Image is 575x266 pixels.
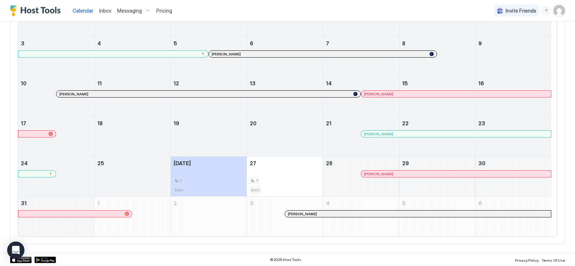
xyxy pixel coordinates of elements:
[364,92,393,96] span: [PERSON_NAME]
[18,197,94,210] a: August 31, 2025
[59,92,88,96] span: [PERSON_NAME]
[18,77,94,90] a: August 10, 2025
[174,200,177,206] span: 2
[171,197,247,210] a: September 2, 2025
[542,6,551,15] div: menu
[99,7,111,14] a: Inbox
[399,157,475,197] td: August 29, 2025
[323,157,399,197] td: August 28, 2025
[270,257,301,262] span: © 2025 Host Tools
[323,197,399,210] a: September 4, 2025
[478,40,482,46] span: 9
[95,197,170,210] a: September 1, 2025
[323,117,399,130] a: August 21, 2025
[326,80,332,86] span: 14
[7,242,24,259] div: Open Intercom Messenger
[95,157,170,170] a: August 25, 2025
[475,197,552,210] a: September 6, 2025
[171,157,247,170] a: August 26, 2025
[256,178,258,183] span: 3
[247,37,323,50] a: August 6, 2025
[515,258,539,262] span: Privacy Policy
[364,132,548,136] div: [PERSON_NAME]
[94,77,170,117] td: August 11, 2025
[323,157,399,170] a: August 28, 2025
[247,37,323,77] td: August 6, 2025
[180,178,182,183] span: 3
[247,117,323,130] a: August 20, 2025
[174,80,179,86] span: 12
[174,40,177,46] span: 5
[170,157,247,197] td: August 26, 2025
[247,157,323,197] td: August 27, 2025
[18,37,94,50] a: August 3, 2025
[402,40,405,46] span: 8
[542,258,565,262] span: Terms Of Use
[212,52,241,57] span: [PERSON_NAME]
[250,200,253,206] span: 3
[399,197,475,236] td: September 5, 2025
[326,200,330,206] span: 4
[475,37,551,77] td: August 9, 2025
[399,117,475,157] td: August 22, 2025
[174,160,191,166] span: [DATE]
[326,120,331,126] span: 21
[247,117,323,157] td: August 20, 2025
[170,197,247,236] td: September 2, 2025
[399,77,475,90] a: August 15, 2025
[10,5,64,16] a: Host Tools Logo
[21,40,24,46] span: 3
[478,200,482,206] span: 6
[10,257,32,263] a: App Store
[323,197,399,236] td: September 4, 2025
[18,197,94,236] td: August 31, 2025
[21,80,27,86] span: 10
[475,117,552,130] a: August 23, 2025
[364,92,548,96] div: [PERSON_NAME]
[94,117,170,157] td: August 18, 2025
[399,197,475,210] a: September 5, 2025
[288,212,548,216] div: [PERSON_NAME]
[478,80,484,86] span: 16
[170,77,247,117] td: August 12, 2025
[250,40,253,46] span: 6
[288,212,317,216] span: [PERSON_NAME]
[171,77,247,90] a: August 12, 2025
[95,77,170,90] a: August 11, 2025
[21,200,27,206] span: 31
[478,120,485,126] span: 23
[247,77,323,90] a: August 13, 2025
[99,8,111,14] span: Inbox
[475,157,551,197] td: August 30, 2025
[553,5,565,17] div: User profile
[174,120,179,126] span: 19
[250,160,256,166] span: 27
[94,197,170,236] td: September 1, 2025
[475,117,551,157] td: August 23, 2025
[250,120,257,126] span: 20
[399,157,475,170] a: August 29, 2025
[364,172,548,176] div: [PERSON_NAME]
[18,117,94,130] a: August 17, 2025
[18,117,94,157] td: August 17, 2025
[475,77,551,117] td: August 16, 2025
[475,77,552,90] a: August 16, 2025
[247,77,323,117] td: August 13, 2025
[323,77,399,117] td: August 14, 2025
[97,80,102,86] span: 11
[542,256,565,263] a: Terms Of Use
[399,37,475,50] a: August 8, 2025
[21,160,28,166] span: 24
[506,8,536,14] span: Invite Friends
[247,157,323,170] a: August 27, 2025
[475,197,551,236] td: September 6, 2025
[326,160,332,166] span: 28
[73,7,93,14] a: Calendar
[34,257,56,263] a: Google Play Store
[18,157,94,197] td: August 24, 2025
[323,37,399,77] td: August 7, 2025
[18,77,94,117] td: August 10, 2025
